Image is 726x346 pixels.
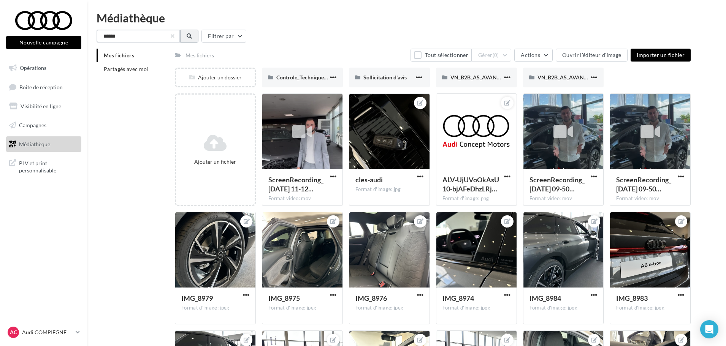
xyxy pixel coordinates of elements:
[5,60,83,76] a: Opérations
[450,74,637,81] span: VN_B2B_A5_AVANT_e-hybrid_SOME_CARROUSEL_1080X1080_OFFRE_690€
[442,195,510,202] div: Format d'image: png
[6,325,81,340] a: AC Audi COMPIEGNE
[411,49,471,62] button: Tout sélectionner
[19,158,78,174] span: PLV et print personnalisable
[355,186,423,193] div: Format d'image: jpg
[616,294,648,302] span: IMG_8983
[355,294,387,302] span: IMG_8976
[514,49,552,62] button: Actions
[529,175,585,193] span: ScreenRecording_08-01-2025 09-50-32_1
[179,158,252,166] div: Ajouter un fichier
[442,305,510,311] div: Format d'image: jpeg
[521,52,540,58] span: Actions
[616,305,684,311] div: Format d'image: jpeg
[268,175,323,193] span: ScreenRecording_08-08-2025 11-12-57_1
[637,52,685,58] span: Importer un fichier
[556,49,628,62] button: Ouvrir l'éditeur d'image
[6,36,81,49] button: Nouvelle campagne
[5,79,83,95] a: Boîte de réception
[104,66,149,72] span: Partagés avec moi
[442,175,499,193] span: ALV-UjUVoOkAsU10-bjAFeDhzLRjDR6HDBx6z7dsm1ccjRuRA5Ns2K3a
[10,329,17,336] span: AC
[355,305,423,311] div: Format d'image: jpeg
[104,52,134,58] span: Mes fichiers
[181,294,213,302] span: IMG_8979
[21,103,61,109] span: Visibilité en ligne
[20,65,46,71] span: Opérations
[616,175,671,193] span: ScreenRecording_08-01-2025 09-50-32_1
[537,74,690,81] span: VN_B2B_A5_AVANT_e-hybrid_SOME_CARROUSEL_1080x1920
[5,98,83,114] a: Visibilité en ligne
[631,49,691,62] button: Importer un fichier
[268,305,336,311] div: Format d'image: jpeg
[22,329,73,336] p: Audi COMPIEGNE
[5,136,83,152] a: Médiathèque
[363,74,407,81] span: Sollicitation d'avis
[5,155,83,177] a: PLV et print personnalisable
[529,305,598,311] div: Format d'image: jpeg
[97,12,717,24] div: Médiathèque
[472,49,512,62] button: Gérer(0)
[616,195,684,202] div: Format video: mov
[700,320,718,338] div: Open Intercom Messenger
[442,294,474,302] span: IMG_8974
[201,30,246,43] button: Filtrer par
[355,175,383,184] span: cles-audi
[268,294,300,302] span: IMG_8975
[276,74,403,81] span: Controle_Technique_25_AUDI SERVICE_CARROUSEL
[19,141,50,147] span: Médiathèque
[19,84,63,90] span: Boîte de réception
[529,195,598,202] div: Format video: mov
[181,305,249,311] div: Format d'image: jpeg
[19,122,46,128] span: Campagnes
[5,117,83,133] a: Campagnes
[176,74,255,81] div: Ajouter un dossier
[185,52,214,59] div: Mes fichiers
[268,195,336,202] div: Format video: mov
[493,52,499,58] span: (0)
[529,294,561,302] span: IMG_8984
